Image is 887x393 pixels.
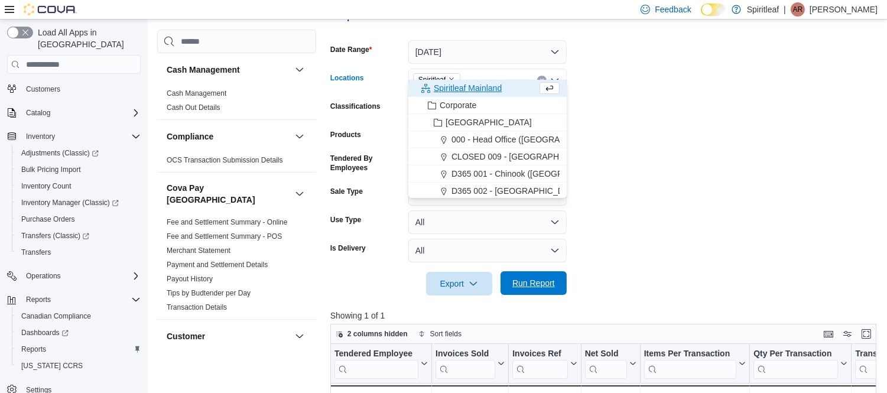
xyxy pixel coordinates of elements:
span: Corporate [440,99,476,111]
a: Bulk Pricing Import [17,163,86,177]
div: Qty Per Transaction [753,349,838,379]
button: Run Report [501,271,567,295]
span: Sort fields [430,329,462,339]
span: Dashboards [21,328,69,337]
span: Operations [26,271,61,281]
label: Is Delivery [330,243,366,253]
p: Showing 1 of 1 [330,310,882,321]
h3: Customer [167,330,205,342]
a: Payout History [167,275,213,283]
button: Customer [167,330,290,342]
span: Adjustments (Classic) [21,148,99,158]
button: Customers [2,80,145,98]
button: Cova Pay [GEOGRAPHIC_DATA] [167,182,290,206]
span: Inventory Count [17,179,141,193]
a: Canadian Compliance [17,309,96,323]
button: Display options [840,327,854,341]
div: Tendered Employee [334,349,418,379]
span: Transfers (Classic) [21,231,89,241]
a: Inventory Manager (Classic) [17,196,124,210]
button: Compliance [167,131,290,142]
a: Transaction Details [167,303,227,311]
input: Dark Mode [701,4,726,16]
span: Spiritleaf [413,73,461,86]
a: Inventory Manager (Classic) [12,194,145,211]
a: Cash Out Details [167,103,220,112]
button: All [408,239,567,262]
button: Compliance [293,129,307,144]
div: Net Sold [584,349,626,360]
button: Net Sold [584,349,636,379]
a: Customers [21,82,65,96]
h3: Compliance [167,131,213,142]
button: Cash Management [293,63,307,77]
a: Tips by Budtender per Day [167,289,251,297]
a: Dashboards [17,326,73,340]
span: Catalog [26,108,50,118]
a: Adjustments (Classic) [12,145,145,161]
span: Run Report [512,277,555,289]
a: Reports [17,342,51,356]
span: Export [433,272,485,295]
a: Dashboards [12,324,145,341]
span: Inventory Manager (Classic) [17,196,141,210]
span: Reports [26,295,51,304]
span: Reports [17,342,141,356]
img: Cova [24,4,77,15]
a: Fee and Settlement Summary - Online [167,218,288,226]
span: Inventory [21,129,141,144]
span: Transfers [17,245,141,259]
a: Purchase Orders [17,212,80,226]
button: Inventory [21,129,60,144]
span: AR [793,2,803,17]
button: Catalog [2,105,145,121]
button: Corporate [408,97,567,114]
label: Locations [330,73,364,83]
label: Sale Type [330,187,363,196]
div: Items Per Transaction [644,349,736,360]
button: [US_STATE] CCRS [12,358,145,374]
span: Fee and Settlement Summary - Online [167,217,288,227]
span: Dashboards [17,326,141,340]
a: OCS Transaction Submission Details [167,156,283,164]
button: Transfers [12,244,145,261]
span: Spiritleaf Mainland [434,82,502,94]
span: Bulk Pricing Import [21,165,81,174]
button: Items Per Transaction [644,349,746,379]
button: Spiritleaf Mainland [408,80,567,97]
span: Adjustments (Classic) [17,146,141,160]
button: Qty Per Transaction [753,349,847,379]
button: Operations [21,269,66,283]
div: Invoices Ref [512,349,567,379]
div: Invoices Sold [436,349,495,379]
button: Keyboard shortcuts [821,327,836,341]
button: Inventory Count [12,178,145,194]
button: All [408,210,567,234]
span: Fee and Settlement Summary - POS [167,232,282,241]
button: 2 columns hidden [331,327,412,341]
a: Transfers (Classic) [17,229,94,243]
div: Cash Management [157,86,316,119]
a: Merchant Statement [167,246,230,255]
button: Reports [21,293,56,307]
span: Catalog [21,106,141,120]
button: Cash Management [167,64,290,76]
span: Reports [21,345,46,354]
span: Customers [26,85,60,94]
div: Compliance [157,153,316,172]
p: [PERSON_NAME] [810,2,878,17]
a: Cash Management [167,89,226,98]
span: [US_STATE] CCRS [21,361,83,371]
button: Bulk Pricing Import [12,161,145,178]
button: Sort fields [414,327,466,341]
span: D365 002 - [GEOGRAPHIC_DATA] ([GEOGRAPHIC_DATA]) [451,185,675,197]
span: Bulk Pricing Import [17,163,141,177]
button: [GEOGRAPHIC_DATA] [408,114,567,131]
div: Cova Pay [GEOGRAPHIC_DATA] [157,215,316,319]
span: Inventory Manager (Classic) [21,198,119,207]
span: Purchase Orders [17,212,141,226]
span: Transfers [21,248,51,257]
